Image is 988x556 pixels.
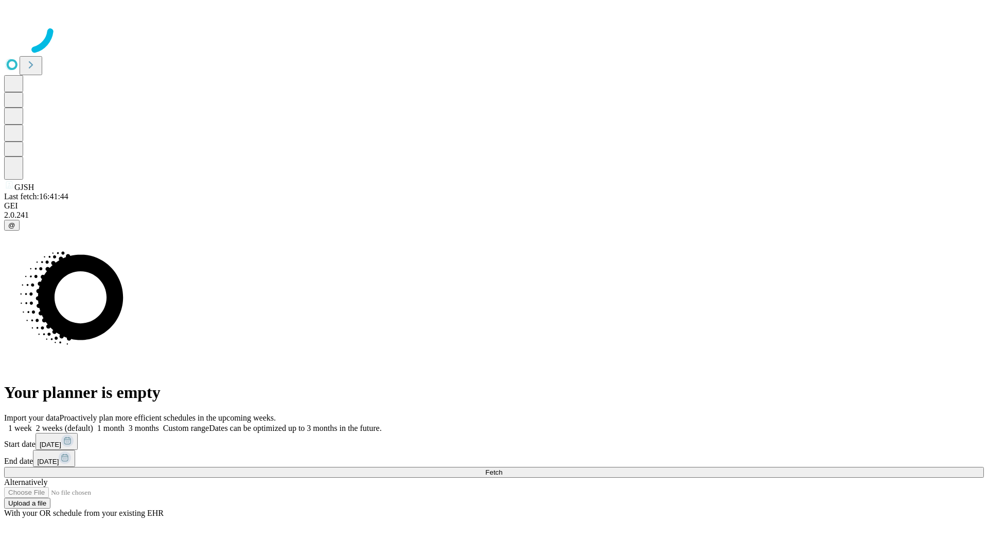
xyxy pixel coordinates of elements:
[4,211,984,220] div: 2.0.241
[4,467,984,478] button: Fetch
[14,183,34,192] span: GJSH
[8,221,15,229] span: @
[37,458,59,465] span: [DATE]
[4,509,164,517] span: With your OR schedule from your existing EHR
[4,433,984,450] div: Start date
[36,424,93,432] span: 2 weeks (default)
[40,441,61,448] span: [DATE]
[4,220,20,231] button: @
[485,468,502,476] span: Fetch
[129,424,159,432] span: 3 months
[4,498,50,509] button: Upload a file
[209,424,381,432] span: Dates can be optimized up to 3 months in the future.
[4,478,47,486] span: Alternatively
[4,201,984,211] div: GEI
[33,450,75,467] button: [DATE]
[36,433,78,450] button: [DATE]
[163,424,209,432] span: Custom range
[4,383,984,402] h1: Your planner is empty
[60,413,276,422] span: Proactively plan more efficient schedules in the upcoming weeks.
[4,192,68,201] span: Last fetch: 16:41:44
[4,413,60,422] span: Import your data
[8,424,32,432] span: 1 week
[4,450,984,467] div: End date
[97,424,125,432] span: 1 month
